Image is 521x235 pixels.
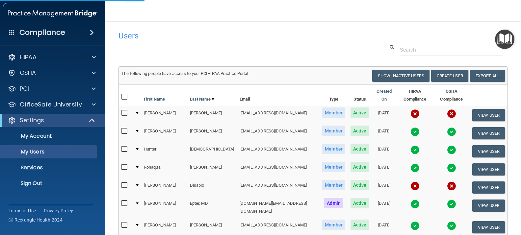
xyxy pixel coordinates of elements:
img: cross.ca9f0e7f.svg [410,109,420,118]
img: tick.e7d51cea.svg [410,221,420,230]
span: Member [322,162,345,172]
span: Member [322,180,345,190]
th: HIPAA Compliance [397,85,433,106]
button: View User [472,109,505,121]
td: [EMAIL_ADDRESS][DOMAIN_NAME] [237,124,320,142]
td: [PERSON_NAME] [187,124,237,142]
a: HIPAA [8,53,96,61]
span: Active [351,144,369,154]
input: Search [400,44,503,56]
img: tick.e7d51cea.svg [447,145,456,154]
button: Create User [431,70,468,82]
td: [EMAIL_ADDRESS][DOMAIN_NAME] [237,106,320,124]
h4: Compliance [19,28,65,37]
td: [PERSON_NAME] [141,178,187,197]
span: Member [322,144,345,154]
p: Settings [20,116,44,124]
td: [PERSON_NAME] [187,106,237,124]
span: Member [322,107,345,118]
img: tick.e7d51cea.svg [447,127,456,136]
img: cross.ca9f0e7f.svg [447,181,456,191]
p: OSHA [20,69,36,77]
td: Hunter [141,142,187,160]
td: [EMAIL_ADDRESS][DOMAIN_NAME] [237,178,320,197]
td: [DEMOGRAPHIC_DATA] [187,142,237,160]
span: Active [351,220,369,230]
img: tick.e7d51cea.svg [410,127,420,136]
span: Active [351,198,369,208]
span: Active [351,162,369,172]
p: My Account [4,133,94,139]
a: Terms of Use [9,207,36,214]
th: Email [237,85,320,106]
img: tick.e7d51cea.svg [447,221,456,230]
p: My Users [4,149,94,155]
td: [DATE] [372,142,397,160]
span: Active [351,180,369,190]
a: Created On [375,87,394,103]
span: Admin [324,198,343,208]
td: [DATE] [372,197,397,218]
td: Epter, MD [187,197,237,218]
td: [DATE] [372,124,397,142]
span: Active [351,126,369,136]
button: View User [472,181,505,194]
img: PMB logo [8,7,97,20]
p: HIPAA [20,53,37,61]
span: Member [322,126,345,136]
button: Open Resource Center [495,30,514,49]
a: First Name [144,95,165,103]
td: [DOMAIN_NAME][EMAIL_ADDRESS][DOMAIN_NAME] [237,197,320,218]
span: Ⓒ Rectangle Health 2024 [9,217,63,223]
th: Status [348,85,372,106]
th: Type [320,85,348,106]
p: OfficeSafe University [20,101,82,108]
a: Export All [470,70,505,82]
span: The following people have access to your PCIHIPAA Practice Portal [121,71,248,76]
td: [DATE] [372,106,397,124]
td: [PERSON_NAME] [141,106,187,124]
a: Last Name [190,95,214,103]
a: OSHA [8,69,96,77]
p: PCI [20,85,29,93]
img: tick.e7d51cea.svg [447,163,456,173]
td: [PERSON_NAME] [187,160,237,178]
img: cross.ca9f0e7f.svg [447,109,456,118]
iframe: Drift Widget Chat Controller [407,197,513,223]
button: Show Inactive Users [372,70,430,82]
button: View User [472,127,505,139]
a: OfficeSafe University [8,101,96,108]
td: [EMAIL_ADDRESS][DOMAIN_NAME] [237,142,320,160]
a: Settings [8,116,95,124]
button: View User [472,145,505,157]
td: [EMAIL_ADDRESS][DOMAIN_NAME] [237,160,320,178]
a: PCI [8,85,96,93]
h4: Users [118,32,342,40]
p: Sign Out [4,180,94,187]
button: View User [472,163,505,176]
td: Disapio [187,178,237,197]
th: OSHA Compliance [433,85,470,106]
img: tick.e7d51cea.svg [410,163,420,173]
img: cross.ca9f0e7f.svg [410,181,420,191]
span: Active [351,107,369,118]
td: [DATE] [372,160,397,178]
button: View User [472,221,505,233]
td: Ronaqua [141,160,187,178]
td: [PERSON_NAME] [141,124,187,142]
img: tick.e7d51cea.svg [410,145,420,154]
td: [DATE] [372,178,397,197]
p: Services [4,164,94,171]
a: Privacy Policy [44,207,73,214]
span: Member [322,220,345,230]
td: [PERSON_NAME] [141,197,187,218]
